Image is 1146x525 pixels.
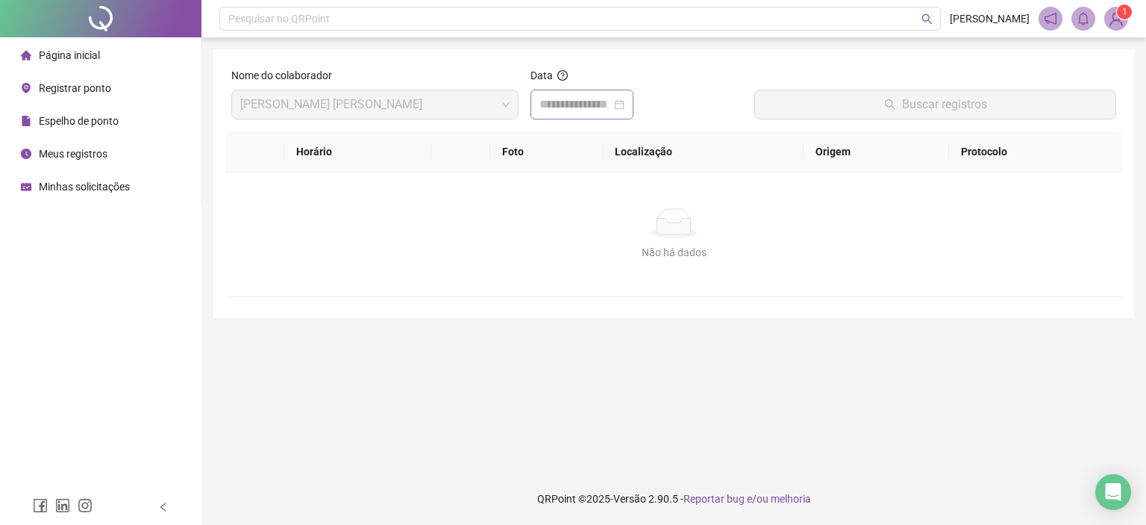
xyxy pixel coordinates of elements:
span: Meus registros [39,148,107,160]
div: Não há dados [243,244,1104,261]
th: Localização [603,131,804,173]
span: search [921,13,933,25]
button: Buscar registros [754,90,1116,119]
img: 92402 [1105,7,1127,30]
span: Data [530,69,553,81]
span: clock-circle [21,149,31,159]
span: Espelho de ponto [39,115,119,127]
span: linkedin [55,498,70,513]
span: DANIEL DE ARAUJO MACHADO [240,90,510,119]
span: instagram [78,498,93,513]
label: Nome do colaborador [231,67,342,84]
sup: Atualize o seu contato no menu Meus Dados [1117,4,1132,19]
span: Versão [613,493,646,505]
span: Minhas solicitações [39,181,130,193]
span: Reportar bug e/ou melhoria [683,493,811,505]
span: schedule [21,181,31,192]
th: Protocolo [949,131,1122,173]
th: Origem [804,131,949,173]
th: Horário [284,131,431,173]
span: facebook [33,498,48,513]
th: Foto [490,131,603,173]
span: [PERSON_NAME] [950,10,1030,27]
span: environment [21,83,31,93]
span: Página inicial [39,49,100,61]
span: Registrar ponto [39,82,111,94]
span: left [158,502,169,512]
span: file [21,116,31,126]
span: question-circle [557,70,568,81]
span: home [21,50,31,60]
span: 1 [1122,7,1127,17]
div: Open Intercom Messenger [1095,474,1131,510]
span: bell [1077,12,1090,25]
footer: QRPoint © 2025 - 2.90.5 - [201,473,1146,525]
span: notification [1044,12,1057,25]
